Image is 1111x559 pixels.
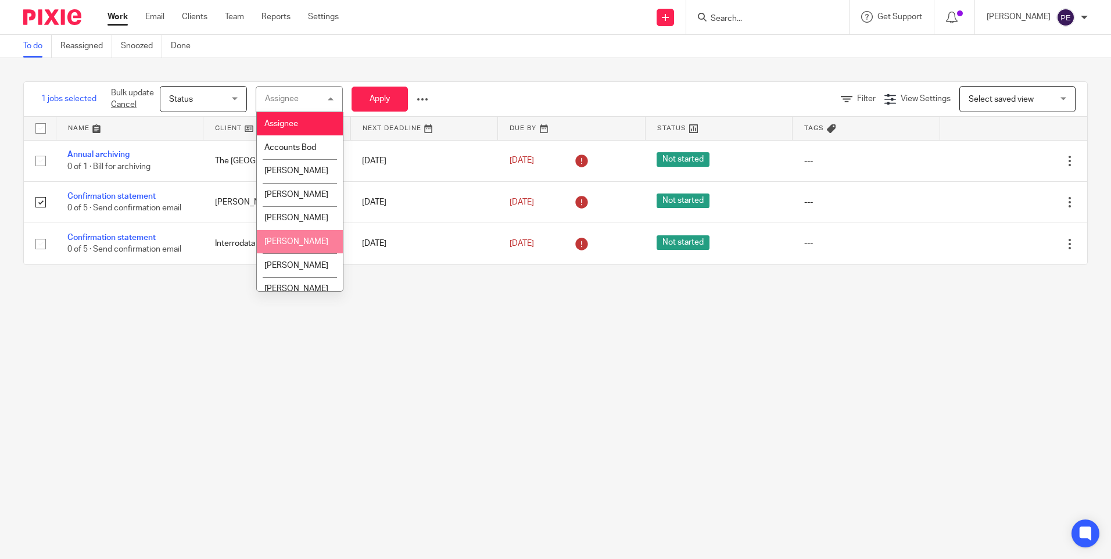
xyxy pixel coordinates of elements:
[67,204,181,212] span: 0 of 5 · Send confirmation email
[23,9,81,25] img: Pixie
[350,181,498,223] td: [DATE]
[67,234,156,242] a: Confirmation statement
[657,193,709,208] span: Not started
[264,120,298,128] span: Assignee
[264,167,328,175] span: [PERSON_NAME]
[264,261,328,270] span: [PERSON_NAME]
[203,223,351,264] td: Interrodata Ltd
[67,246,181,254] span: 0 of 5 · Send confirmation email
[265,95,299,103] div: Assignee
[709,14,814,24] input: Search
[23,35,52,58] a: To do
[264,191,328,199] span: [PERSON_NAME]
[510,198,534,206] span: [DATE]
[60,35,112,58] a: Reassigned
[107,11,128,23] a: Work
[804,155,929,167] div: ---
[111,87,154,111] p: Bulk update
[264,238,328,246] span: [PERSON_NAME]
[352,87,408,112] button: Apply
[264,285,328,293] span: [PERSON_NAME]
[657,235,709,250] span: Not started
[264,214,328,222] span: [PERSON_NAME]
[225,11,244,23] a: Team
[901,95,951,103] span: View Settings
[657,152,709,167] span: Not started
[350,223,498,264] td: [DATE]
[804,196,929,208] div: ---
[264,144,316,152] span: Accounts Bod
[203,181,351,223] td: [PERSON_NAME] Limited
[111,101,137,109] a: Cancel
[969,95,1034,103] span: Select saved view
[510,157,534,165] span: [DATE]
[67,163,150,171] span: 0 of 1 · Bill for archiving
[1056,8,1075,27] img: svg%3E
[350,140,498,181] td: [DATE]
[182,11,207,23] a: Clients
[857,95,876,103] span: Filter
[510,239,534,248] span: [DATE]
[877,13,922,21] span: Get Support
[804,125,824,131] span: Tags
[41,93,96,105] span: 1 jobs selected
[171,35,199,58] a: Done
[145,11,164,23] a: Email
[804,238,929,249] div: ---
[121,35,162,58] a: Snoozed
[67,150,130,159] a: Annual archiving
[308,11,339,23] a: Settings
[169,95,193,103] span: Status
[67,192,156,200] a: Confirmation statement
[261,11,291,23] a: Reports
[987,11,1051,23] p: [PERSON_NAME]
[203,140,351,181] td: The [GEOGRAPHIC_DATA]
